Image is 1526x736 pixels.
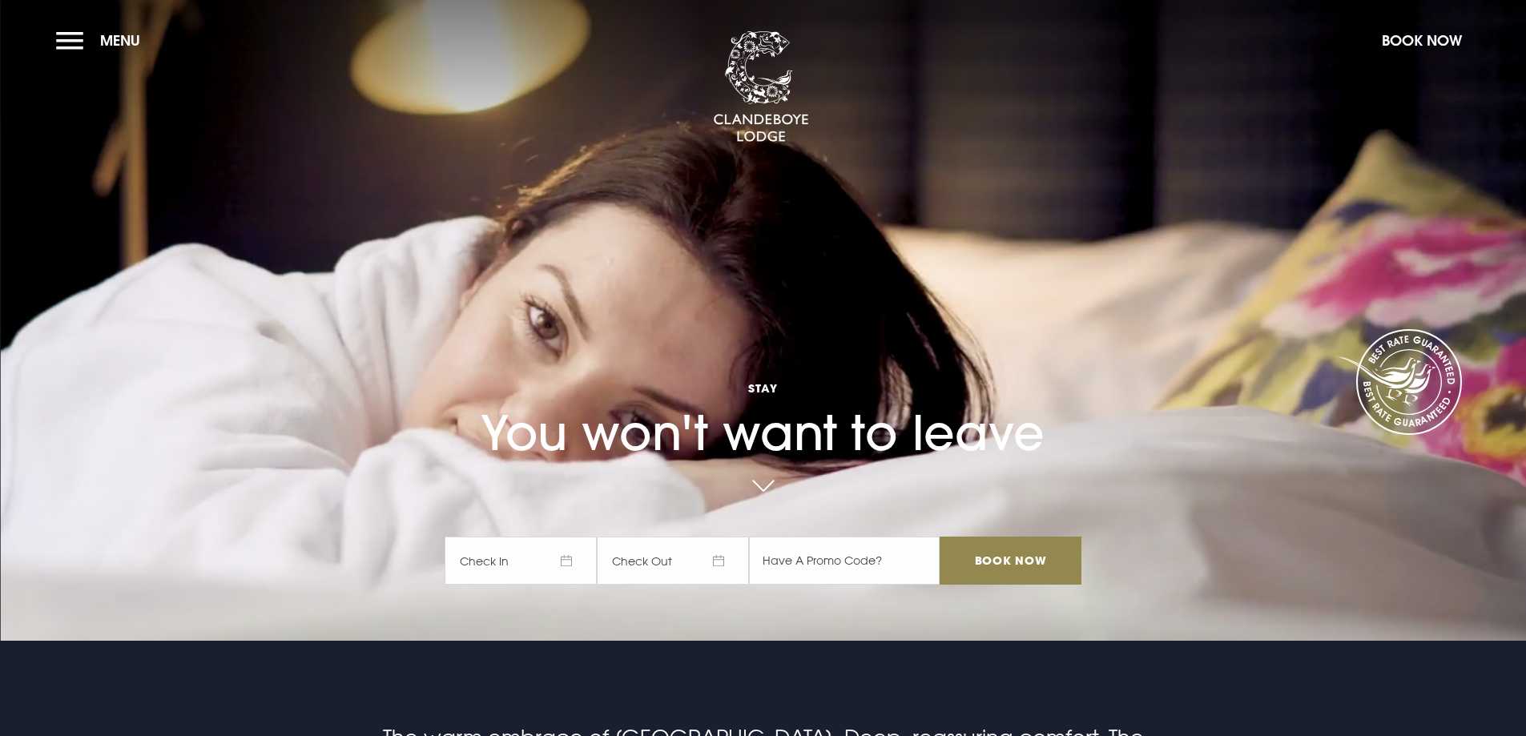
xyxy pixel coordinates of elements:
button: Menu [56,23,148,58]
span: Menu [100,31,140,50]
input: Have A Promo Code? [749,537,940,585]
span: Stay [445,380,1081,396]
span: Check Out [597,537,749,585]
button: Book Now [1374,23,1470,58]
span: Check In [445,537,597,585]
input: Book Now [940,537,1081,585]
h1: You won't want to leave [445,334,1081,461]
img: Clandeboye Lodge [713,31,809,143]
